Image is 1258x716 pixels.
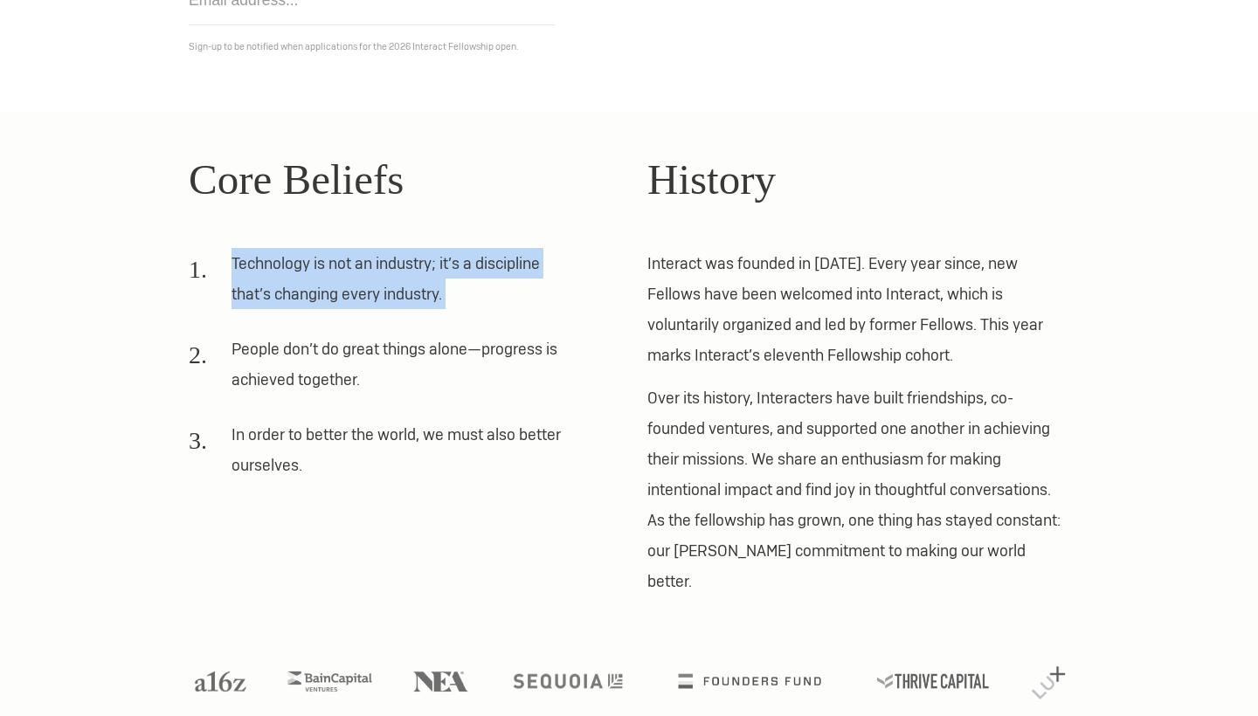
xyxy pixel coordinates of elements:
img: NEA logo [413,671,468,692]
p: Over its history, Interacters have built friendships, co-founded ventures, and supported one anot... [647,382,1069,596]
img: A16Z logo [195,671,245,692]
img: Sequoia logo [513,674,622,688]
li: Technology is not an industry; it’s a discipline that’s changing every industry. [189,248,574,321]
img: Bain Capital Ventures logo [287,671,371,692]
p: Sign-up to be notified when applications for the 2026 Interact Fellowship open. [189,38,1069,56]
img: Thrive Capital logo [877,674,989,688]
li: In order to better the world, we must also better ourselves. [189,419,574,492]
h2: History [647,148,1069,212]
li: People don’t do great things alone—progress is achieved together. [189,334,574,407]
h2: Core Beliefs [189,148,611,212]
img: Founders Fund logo [678,674,820,688]
img: Lux Capital logo [1032,666,1066,699]
p: Interact was founded in [DATE]. Every year since, new Fellows have been welcomed into Interact, w... [647,248,1069,370]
